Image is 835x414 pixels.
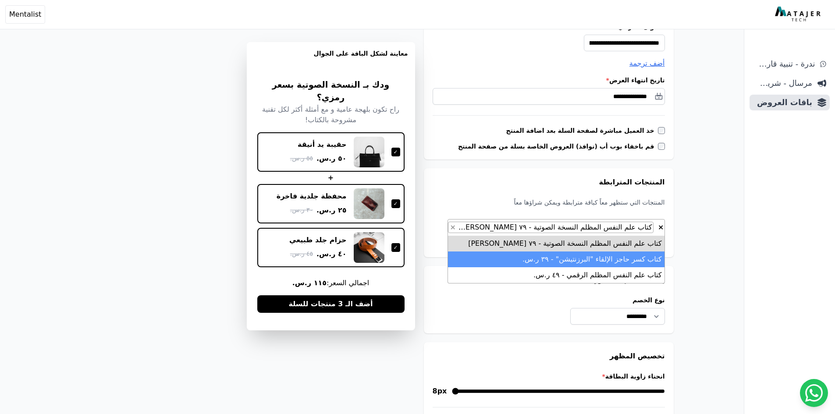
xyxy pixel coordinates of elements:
span: اجمالي السعر: [257,278,405,288]
h3: تخصيص المظهر [433,351,665,361]
label: انحناء زاوية البطاقة [433,372,665,381]
span: أضف الـ 3 منتجات للسلة [288,299,373,309]
div: محفظة جلدية فاخرة [277,191,347,201]
span: كتاب علم النفس المظلم النسخة الصوتية - ٧٩ [PERSON_NAME] [456,223,653,231]
img: MatajerTech Logo [775,7,823,22]
p: راح تكون بلهجة عامية و مع أمثلة أكثر لكل تقنية مشروحة بالكتاب! [257,104,405,125]
span: ٢٥ ر.س. [316,205,347,216]
div: حقيبة يد أنيقة [298,140,346,149]
span: Mentalist [9,9,41,20]
h3: المنتجات المترابطة [433,177,665,188]
label: نوع الخصم [570,296,665,304]
div: حزام جلد طبيعي [289,235,347,245]
label: قم باخفاء بوب أب (نوافذ) العروض الخاصة بسلة من صفحة المنتج [458,142,658,151]
textarea: Search [638,235,654,246]
button: قم بإزالة كل العناصر [657,222,664,230]
h3: ودك بـ النسخة الصوتية بسعر رمزي؟ [257,79,405,104]
span: باقات العروض [753,96,812,109]
p: المنتجات التي ستظهر معاً كباقة مترابطة ويمكن شراؤها معاً [433,198,665,207]
li: كتاب علم النفس المظلم الرقمي - ٤٩ ر.س. [448,267,664,283]
span: ٥٠ ر.س. [316,153,347,164]
span: × [658,223,664,231]
img: حقيبة يد أنيقة [354,137,384,167]
b: ١١٥ ر.س. [292,279,327,287]
label: تاريخ انتهاء العرض [433,76,665,85]
li: كتاب علم النفس المظلم النسخة الصوتية - ٧٩ ر.س. [448,222,654,233]
span: ٤٠ ر.س. [316,249,347,259]
span: 8px [433,386,447,396]
h3: إضافة خصم (اختياري) [433,275,665,285]
img: حزام جلد طبيعي [354,232,384,263]
li: كتاب علم النفس المظلم النسخة الصوتية - ٧٩ [PERSON_NAME] [448,236,664,251]
span: ٥٥ ر.س. [290,154,313,163]
span: مرسال - شريط دعاية [753,77,812,89]
button: Mentalist [5,5,45,24]
img: محفظة جلدية فاخرة [354,188,384,219]
button: Remove item [448,222,458,233]
span: ٤٥ ر.س. [290,249,313,258]
button: أضف ترجمة [629,58,665,69]
span: × [450,223,456,231]
button: أضف الـ 3 منتجات للسلة [257,295,405,313]
h3: معاينة لشكل الباقة على الجوال [254,49,408,68]
label: خذ العميل مباشرة لصفحة السلة بعد اضافة المنتج [506,126,658,135]
span: أضف ترجمة [629,59,665,67]
li: كتاب كسر حاجز الإلقاء "البرزنتيشن" - ۳٩ ر.س. [448,251,664,267]
span: ٣٠ ر.س. [290,205,313,215]
div: + [257,173,405,183]
span: ندرة - تنبية قارب علي النفاذ [753,58,815,70]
